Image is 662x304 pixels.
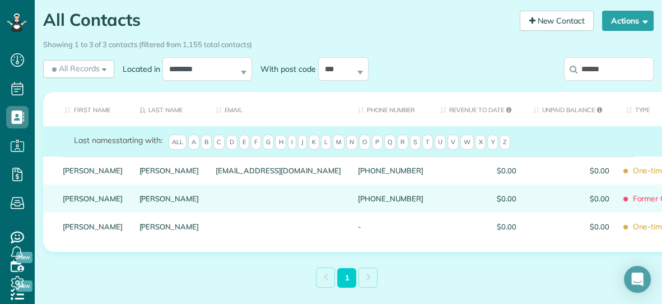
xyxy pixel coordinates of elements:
h1: All Contacts [43,11,511,29]
span: O [359,135,370,150]
span: W [460,135,474,150]
span: U [435,135,446,150]
th: First Name: activate to sort column ascending [43,92,131,126]
span: V [447,135,459,150]
div: [PHONE_NUMBER] [349,185,431,213]
div: [EMAIL_ADDRESS][DOMAIN_NAME] [207,156,349,185]
span: S [410,135,421,150]
span: K [309,135,319,150]
th: Last Name: activate to sort column descending [131,92,208,126]
th: Phone number: activate to sort column ascending [349,92,431,126]
span: J [298,135,307,150]
span: $0.00 [533,167,609,174]
th: Revenue to Date: activate to sort column ascending [431,92,524,126]
span: D [226,135,237,150]
span: L [321,135,331,150]
th: Unpaid Balance: activate to sort column ascending [524,92,617,126]
span: Q [384,135,395,150]
a: [PERSON_NAME] [139,195,199,202]
span: $0.00 [440,223,516,231]
div: [PHONE_NUMBER] [349,156,431,185]
label: starting with: [74,135,162,146]
span: $0.00 [440,195,516,202]
span: Last names [74,135,116,145]
span: H [275,135,286,150]
span: C [213,135,225,150]
span: N [346,135,357,150]
span: I [288,135,296,150]
a: [PERSON_NAME] [139,223,199,231]
div: Open Intercom Messenger [624,266,651,293]
span: $0.00 [533,223,609,231]
label: With post code [252,63,318,75]
span: $0.00 [440,167,516,174]
span: X [475,135,486,150]
th: Email: activate to sort column ascending [207,92,349,126]
span: A [188,135,199,150]
div: - [349,213,431,241]
span: P [372,135,383,150]
span: M [333,135,344,150]
a: [PERSON_NAME] [63,223,123,231]
span: G [263,135,274,150]
span: T [422,135,433,150]
a: [PERSON_NAME] [63,167,123,174]
a: [PERSON_NAME] [139,167,199,174]
span: Z [500,135,510,150]
span: R [397,135,408,150]
span: $0.00 [533,195,609,202]
span: B [201,135,212,150]
label: Located in [114,63,162,75]
button: Actions [602,11,654,31]
div: Showing 1 to 3 of 3 contacts (filtered from 1,155 total contacts) [43,35,654,50]
a: [PERSON_NAME] [63,195,123,202]
span: Y [487,135,498,150]
a: New Contact [520,11,594,31]
span: E [239,135,249,150]
span: F [251,135,261,150]
span: All [169,135,187,150]
span: All Records [50,63,100,74]
a: 1 [337,268,356,288]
